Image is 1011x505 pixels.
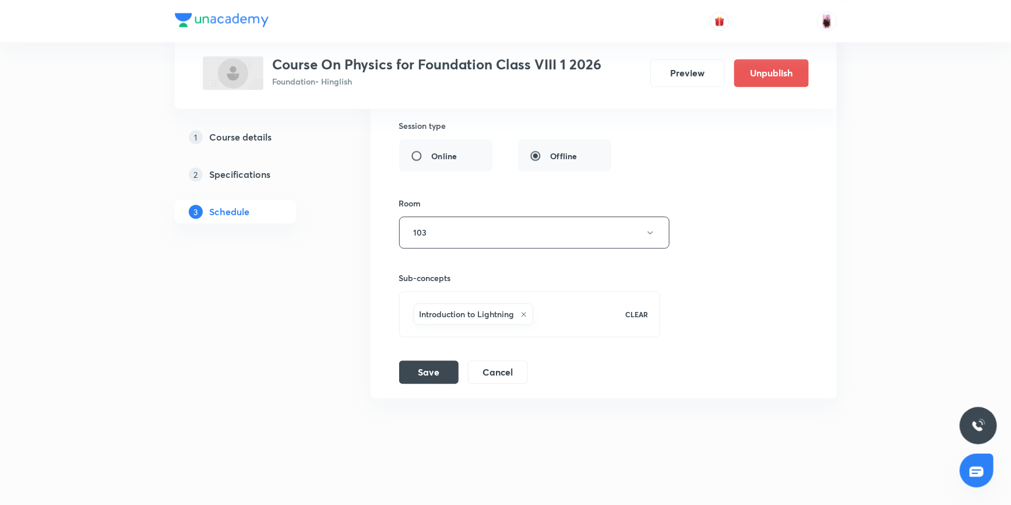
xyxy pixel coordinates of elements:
h5: Schedule [210,205,250,219]
p: CLEAR [625,309,648,320]
img: 2428F56E-8580-4E5C-810D-D364B71F321F_plus.png [203,56,263,90]
h6: Room [399,197,421,209]
a: Company Logo [175,13,269,30]
img: ttu [971,419,985,433]
p: Foundation • Hinglish [273,75,602,87]
h3: Course On Physics for Foundation Class VIII 1 2026 [273,56,602,73]
button: 103 [399,216,670,248]
button: avatar [710,12,729,30]
h5: Course details [210,130,272,144]
button: Preview [650,59,725,87]
button: Cancel [468,360,528,384]
button: Unpublish [734,59,809,87]
img: Company Logo [175,13,269,27]
p: 1 [189,130,203,144]
a: 2Specifications [175,163,333,186]
img: Baishali Das [817,11,837,31]
p: 3 [189,205,203,219]
img: avatar [714,16,725,26]
a: 1Course details [175,125,333,149]
button: Save [399,360,459,384]
h5: Specifications [210,167,271,181]
h6: Sub-concepts [399,272,661,284]
p: 2 [189,167,203,181]
h6: Session type [399,120,446,132]
h6: Introduction to Lightning [420,308,515,320]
